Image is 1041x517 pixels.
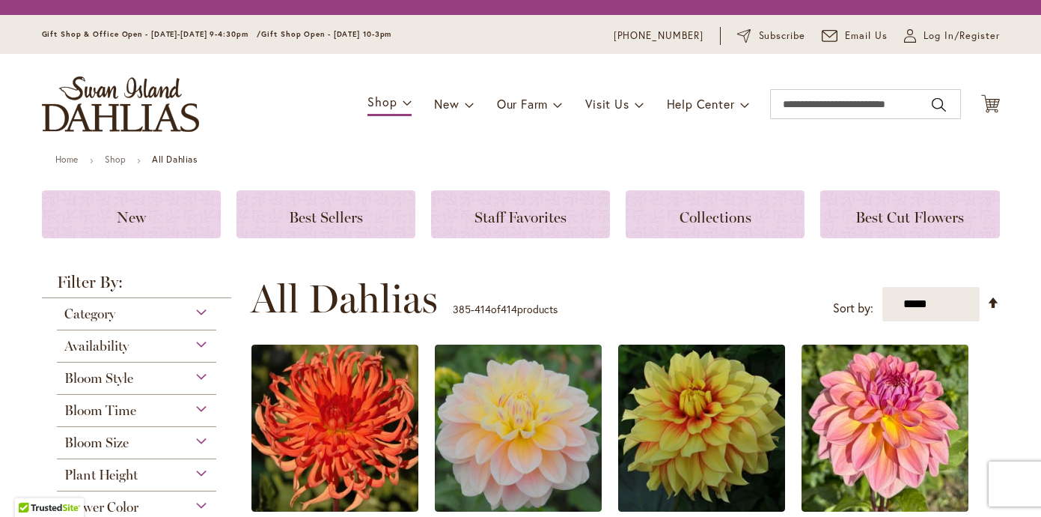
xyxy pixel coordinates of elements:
a: Shop [105,154,126,165]
a: Log In/Register [904,28,1000,43]
iframe: Launch Accessibility Center [11,464,53,506]
a: Best Cut Flowers [820,190,999,238]
span: Gift Shop & Office Open - [DATE]-[DATE] 9-4:30pm / [42,29,262,39]
span: Shop [367,94,397,109]
span: New [434,96,459,112]
a: Collections [626,190,805,238]
a: LAHAINA LOVE [802,501,968,515]
span: Email Us [845,28,888,43]
span: 385 [453,302,471,316]
a: FIREFIGHTER [618,501,785,515]
img: FIREFIGHTER [618,345,785,512]
img: SHEER HEAVEN [435,345,602,512]
span: Log In/Register [924,28,1000,43]
span: Visit Us [585,96,629,112]
span: Plant Height [64,467,138,483]
span: 414 [474,302,491,316]
span: Bloom Time [64,402,136,419]
img: LAHAINA LOVE [802,345,968,512]
a: New [42,190,221,238]
button: Search [932,93,945,117]
span: Our Farm [497,96,548,112]
img: BED HEAD [251,345,418,512]
span: Collections [680,208,751,226]
a: Best Sellers [236,190,415,238]
span: Bloom Size [64,435,129,451]
p: - of products [453,297,558,321]
strong: Filter By: [42,274,232,298]
span: 414 [501,302,517,316]
a: BED HEAD [251,501,418,515]
span: Best Sellers [289,208,363,226]
a: Subscribe [737,28,805,43]
span: All Dahlias [251,276,438,321]
span: Help Center [667,96,735,112]
span: Flower Color [64,499,138,516]
span: Category [64,306,115,322]
span: New [117,208,146,226]
a: SHEER HEAVEN [435,501,602,515]
a: [PHONE_NUMBER] [614,28,704,43]
span: Bloom Style [64,370,133,387]
a: Staff Favorites [431,190,610,238]
strong: All Dahlias [152,154,198,165]
span: Subscribe [759,28,806,43]
label: Sort by: [833,294,873,322]
span: Best Cut Flowers [855,208,964,226]
a: Email Us [822,28,888,43]
a: store logo [42,76,199,132]
a: Home [55,154,79,165]
span: Staff Favorites [474,208,567,226]
span: Gift Shop Open - [DATE] 10-3pm [261,29,391,39]
span: Availability [64,338,129,354]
